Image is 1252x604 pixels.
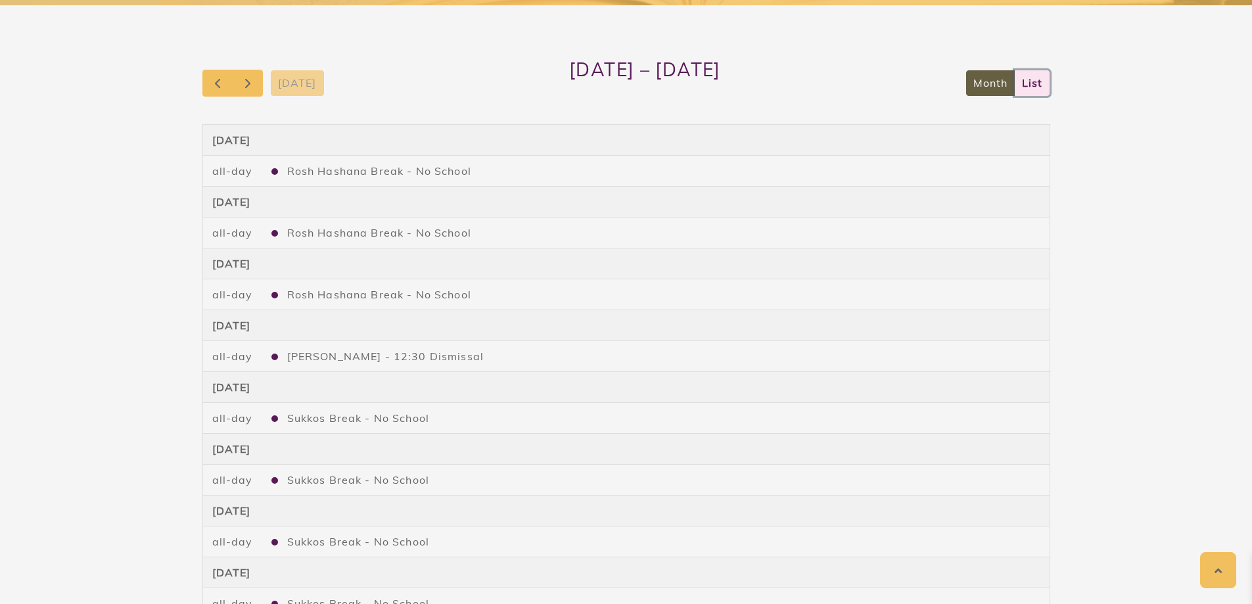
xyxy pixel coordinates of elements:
[212,501,251,521] a: October 3, 2025
[203,125,1050,156] th: September 22, 2025
[202,70,233,97] button: Previous
[569,58,721,108] h2: [DATE] – [DATE]
[203,310,1050,340] th: September 25, 2025
[287,288,471,301] a: Rosh Hashana Break - No School
[203,371,1050,402] th: October 1, 2025
[212,377,251,397] a: October 1, 2025
[203,464,262,495] td: all-day
[287,411,430,425] a: Sukkos Break - No School
[212,192,251,212] a: September 23, 2025
[287,535,430,548] a: Sukkos Break - No School
[203,433,1050,464] th: October 2, 2025
[203,186,1050,217] th: September 23, 2025
[203,557,1050,588] th: October 4, 2025
[232,70,263,97] button: Next
[203,340,262,371] td: all-day
[212,130,251,150] a: September 22, 2025
[203,155,262,186] td: all-day
[203,217,262,248] td: all-day
[212,254,251,273] a: September 24, 2025
[203,495,1050,526] th: October 3, 2025
[203,248,1050,279] th: September 24, 2025
[287,473,430,486] a: Sukkos Break - No School
[203,402,262,433] td: all-day
[203,279,262,310] td: all-day
[212,439,251,459] a: October 2, 2025
[966,70,1015,96] button: month
[1015,70,1050,96] button: list
[271,70,324,96] button: [DATE]
[212,563,251,582] a: October 4, 2025
[287,226,471,239] a: Rosh Hashana Break - No School
[212,315,251,335] a: September 25, 2025
[287,350,484,363] a: [PERSON_NAME] - 12:30 Dismissal
[203,526,262,557] td: all-day
[287,164,471,177] a: Rosh Hashana Break - No School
